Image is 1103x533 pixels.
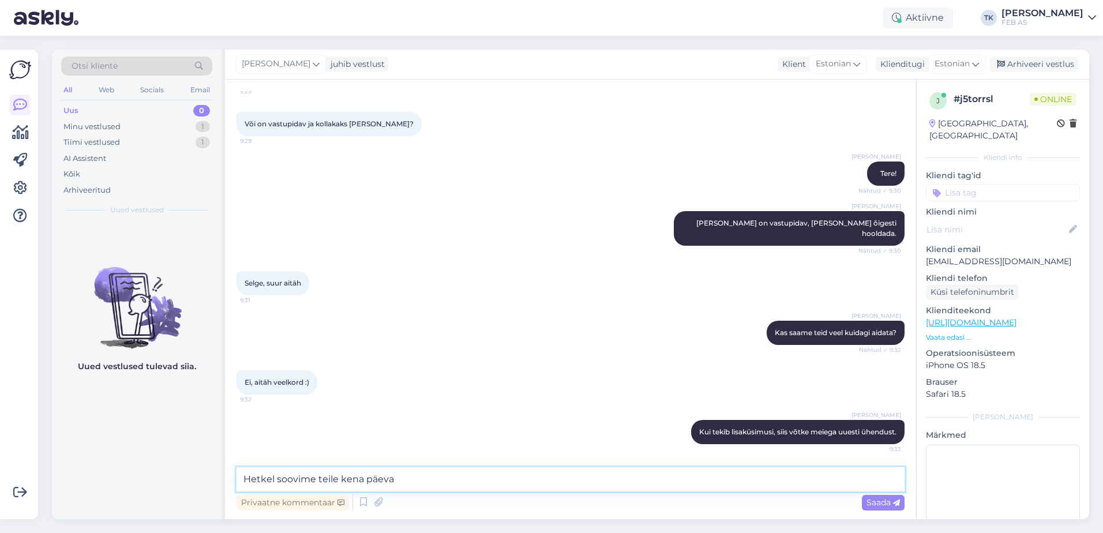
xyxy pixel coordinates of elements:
div: Klienditugi [876,58,925,70]
span: [PERSON_NAME] [851,311,901,320]
div: Kliendi info [926,152,1080,163]
div: Arhiveeritud [63,185,111,196]
div: [PERSON_NAME] [1001,9,1083,18]
div: [PERSON_NAME] [926,412,1080,422]
p: Brauser [926,376,1080,388]
div: Tiimi vestlused [63,137,120,148]
p: Kliendi telefon [926,272,1080,284]
div: Privaatne kommentaar [237,495,349,511]
span: [PERSON_NAME] [242,58,310,70]
span: 9:31 [240,296,283,305]
p: Märkmed [926,429,1080,441]
div: Klient [778,58,806,70]
div: TK [981,10,997,26]
span: Selge, suur aitäh [245,279,301,287]
textarea: Hetkel soovime teile kena päeva [237,467,905,491]
span: [PERSON_NAME] [851,152,901,161]
div: Uus [63,105,78,117]
input: Lisa nimi [926,223,1067,236]
div: AI Assistent [63,153,106,164]
img: Askly Logo [9,59,31,81]
span: Saada [866,497,900,508]
div: 1 [196,137,210,148]
span: Estonian [816,58,851,70]
p: Safari 18.5 [926,388,1080,400]
p: Operatsioonisüsteem [926,347,1080,359]
span: Kui tekib lisaküsimusi, siis võtke meiega uuesti ühendust. [699,427,896,436]
span: Otsi kliente [72,60,118,72]
span: Tere! [880,169,896,178]
div: juhib vestlust [326,58,385,70]
div: Arhiveeri vestlus [990,57,1079,72]
div: All [61,82,74,97]
img: No chats [52,246,222,350]
span: Online [1030,93,1076,106]
p: Uued vestlused tulevad siia. [78,361,196,373]
a: [PERSON_NAME]FEB AS [1001,9,1096,27]
div: FEB AS [1001,18,1083,27]
span: [PERSON_NAME] on vastupidav, [PERSON_NAME] õigesti hooldada. [696,219,898,238]
p: Kliendi email [926,243,1080,256]
div: Web [96,82,117,97]
div: Kõik [63,168,80,180]
span: Nähtud ✓ 9:32 [858,346,901,354]
span: j [936,96,940,105]
div: Socials [138,82,166,97]
span: Nähtud ✓ 9:30 [858,186,901,195]
span: 9:29 [240,137,283,145]
p: Kliendi nimi [926,206,1080,218]
input: Lisa tag [926,184,1080,201]
span: [PERSON_NAME] [851,411,901,419]
div: 0 [193,105,210,117]
a: [URL][DOMAIN_NAME] [926,317,1016,328]
p: iPhone OS 18.5 [926,359,1080,371]
p: [EMAIL_ADDRESS][DOMAIN_NAME] [926,256,1080,268]
div: Küsi telefoninumbrit [926,284,1019,300]
div: # j5torrsl [954,92,1030,106]
div: Minu vestlused [63,121,121,133]
div: Aktiivne [883,7,953,28]
span: Uued vestlused [110,205,164,215]
span: Nähtud ✓ 9:30 [858,246,901,255]
div: Email [188,82,212,97]
span: Või on vastupidav ja kollakaks [PERSON_NAME]? [245,119,414,128]
p: Klienditeekond [926,305,1080,317]
span: 9:33 [858,445,901,453]
span: Kas saame teid veel kuidagi aidata? [775,328,896,337]
p: Vaata edasi ... [926,332,1080,343]
p: Kliendi tag'id [926,170,1080,182]
span: [PERSON_NAME] [851,202,901,211]
span: Ei, aitäh veelkord :) [245,378,309,386]
span: 9:32 [240,395,283,404]
span: 9:29 [240,87,283,96]
div: 1 [196,121,210,133]
span: Estonian [935,58,970,70]
div: [GEOGRAPHIC_DATA], [GEOGRAPHIC_DATA] [929,118,1057,142]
